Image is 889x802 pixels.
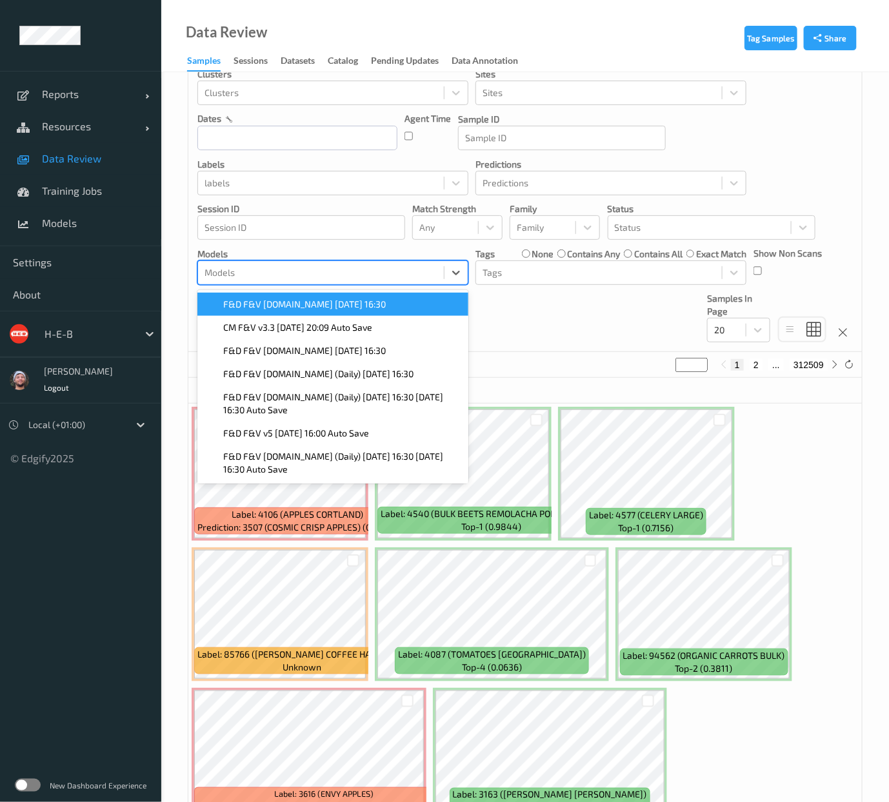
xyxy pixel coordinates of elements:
[475,68,746,81] p: Sites
[750,359,763,371] button: 2
[608,202,815,215] p: Status
[452,52,531,70] a: Data Annotation
[223,391,461,416] span: F&D F&V [DOMAIN_NAME] (Daily) [DATE] 16:30 [DATE] 16:30 Auto Save
[371,54,439,70] div: Pending Updates
[462,661,522,674] span: top-4 (0.0636)
[398,648,586,661] span: Label: 4087 (TOMATOES [GEOGRAPHIC_DATA])
[405,112,451,125] p: Agent Time
[754,247,822,260] p: Show Non Scans
[281,52,328,70] a: Datasets
[475,248,495,260] p: Tags
[197,248,468,260] p: Models
[223,427,369,440] span: F&D F&V v5 [DATE] 16:00 Auto Save
[328,54,358,70] div: Catalog
[197,68,468,81] p: Clusters
[197,158,468,171] p: labels
[458,113,666,126] p: Sample ID
[744,26,797,50] button: Tag Samples
[197,521,397,534] span: Prediction: 3507 (COSMIC CRISP APPLES) (0.8205)
[634,248,683,260] label: contains all
[187,52,234,72] a: Samples
[675,662,733,675] span: top-2 (0.3811)
[281,54,315,70] div: Datasets
[234,54,268,70] div: Sessions
[223,450,461,476] span: F&D F&V [DOMAIN_NAME] (Daily) [DATE] 16:30 [DATE] 16:30 Auto Save
[453,788,647,801] span: Label: 3163 ([PERSON_NAME] [PERSON_NAME])
[804,26,857,50] button: Share
[223,367,414,380] span: F&D F&V [DOMAIN_NAME] (Daily) [DATE] 16:30
[452,54,518,70] div: Data Annotation
[371,52,452,70] a: Pending Updates
[412,202,503,215] p: Match Strength
[532,248,554,260] label: none
[619,522,674,534] span: top-1 (0.7156)
[283,661,321,674] span: unknown
[381,507,603,520] span: Label: 4540 (BULK BEETS REMOLACHA POR VOLUMEN)
[790,359,828,371] button: 312509
[223,298,386,311] span: F&D F&V [DOMAIN_NAME] [DATE] 16:30
[274,788,374,801] span: Label: 3616 (ENVY APPLES)
[186,26,267,39] div: Data Review
[187,54,221,72] div: Samples
[731,359,744,371] button: 1
[232,508,363,521] span: Label: 4106 (APPLES CORTLAND)
[197,648,406,661] span: Label: 85766 ([PERSON_NAME] COFFEE HAZELNUT)
[768,359,784,371] button: ...
[234,52,281,70] a: Sessions
[197,202,405,215] p: Session ID
[707,292,770,318] p: Samples In Page
[568,248,621,260] label: contains any
[462,520,522,533] span: top-1 (0.9844)
[696,248,746,260] label: exact match
[223,344,386,357] span: F&D F&V [DOMAIN_NAME] [DATE] 16:30
[623,649,785,662] span: Label: 94562 (ORGANIC CARROTS BULK)
[328,52,371,70] a: Catalog
[475,158,746,171] p: Predictions
[510,202,600,215] p: Family
[589,509,703,522] span: Label: 4577 (CELERY LARGE)
[223,321,372,334] span: CM F&V v3.3 [DATE] 20:09 Auto Save
[197,112,221,125] p: dates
